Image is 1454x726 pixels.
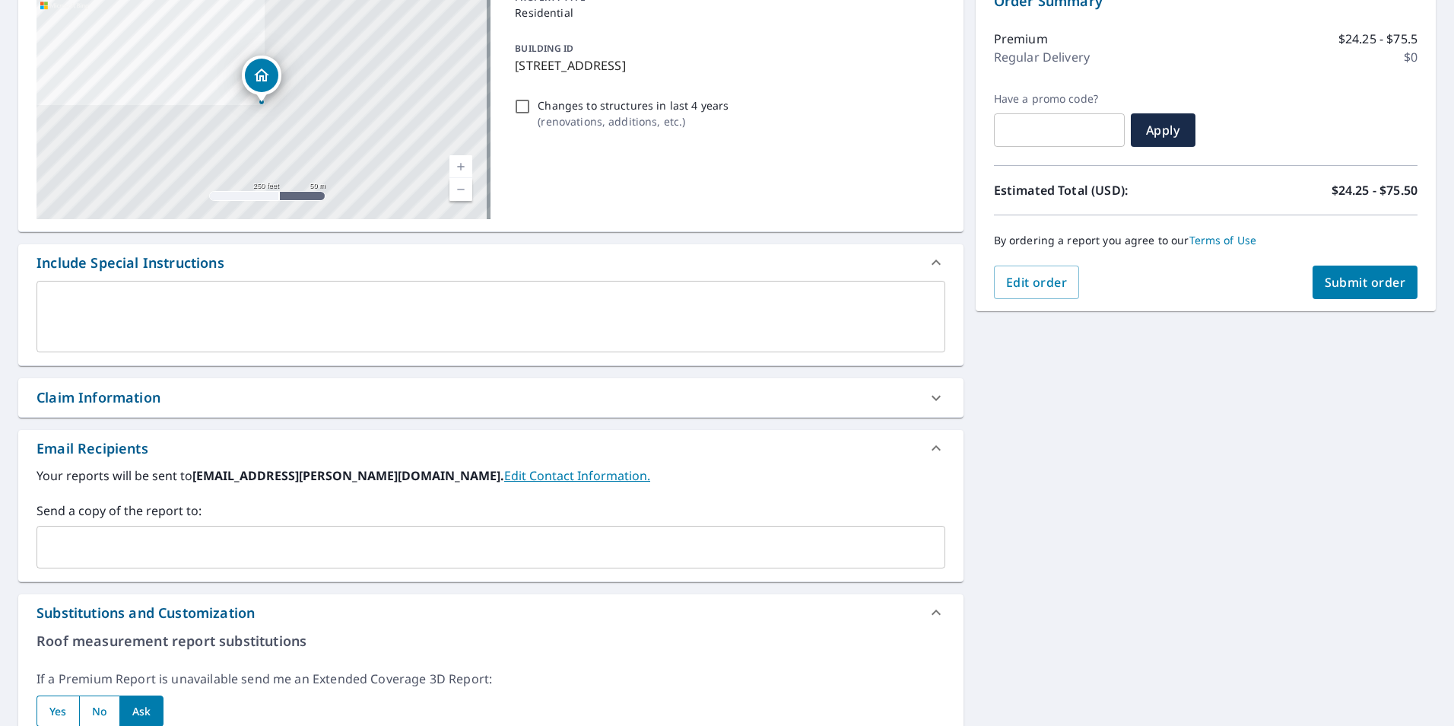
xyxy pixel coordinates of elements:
[1338,30,1417,48] p: $24.25 - $75.5
[538,97,729,113] p: Changes to structures in last 4 years
[242,56,281,103] div: Dropped pin, building 1, Residential property, 3708 45th Ave S Minneapolis, MN 55406
[1313,266,1418,299] button: Submit order
[994,30,1048,48] p: Premium
[515,5,938,21] p: Residential
[449,178,472,201] a: Current Level 17, Zoom Out
[37,603,255,623] div: Substitutions and Customization
[1143,122,1183,139] span: Apply
[994,234,1417,247] p: By ordering a report you agree to our
[449,155,472,178] a: Current Level 17, Zoom In
[1006,274,1068,291] span: Edit order
[37,387,160,408] div: Claim Information
[504,467,650,484] a: EditContactInfo
[18,430,964,466] div: Email Recipients
[1325,274,1406,291] span: Submit order
[515,56,938,75] p: [STREET_ADDRESS]
[37,502,945,520] label: Send a copy of the report to:
[994,92,1125,106] label: Have a promo code?
[18,378,964,417] div: Claim Information
[37,631,945,651] p: Roof measurement report substitutions
[1404,48,1417,66] p: $0
[1332,181,1417,199] p: $24.25 - $75.50
[994,181,1206,199] p: Estimated Total (USD):
[37,670,945,688] p: If a Premium Report is unavailable send me an Extended Coverage 3D Report:
[538,113,729,129] p: ( renovations, additions, etc. )
[37,253,224,273] div: Include Special Instructions
[192,467,504,484] b: [EMAIL_ADDRESS][PERSON_NAME][DOMAIN_NAME].
[37,438,148,459] div: Email Recipients
[37,466,945,485] label: Your reports will be sent to
[18,244,964,281] div: Include Special Instructions
[994,266,1080,299] button: Edit order
[1189,233,1257,247] a: Terms of Use
[18,594,964,631] div: Substitutions and Customization
[515,42,573,55] p: BUILDING ID
[994,48,1090,66] p: Regular Delivery
[1131,113,1195,147] button: Apply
